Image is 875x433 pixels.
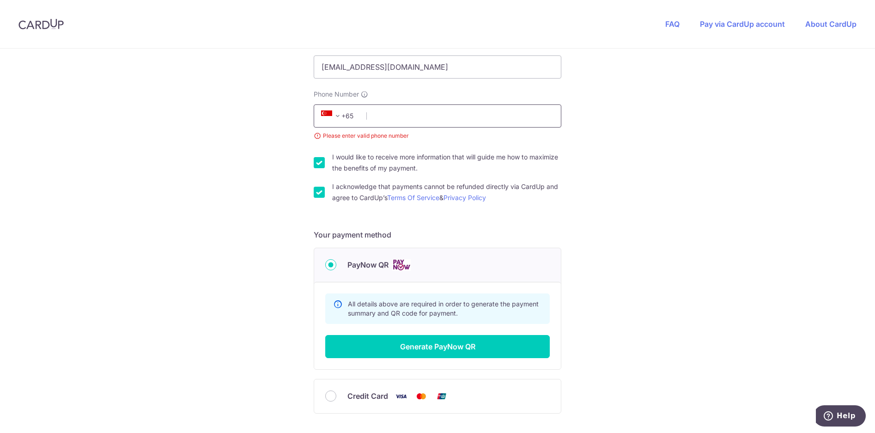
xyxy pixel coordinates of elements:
small: Please enter valid phone number [314,131,561,140]
input: Email address [314,55,561,79]
img: Visa [392,390,410,402]
a: Privacy Policy [444,194,486,201]
a: FAQ [665,19,680,29]
a: Terms Of Service [387,194,439,201]
h5: Your payment method [314,229,561,240]
img: Union Pay [432,390,451,402]
label: I would like to receive more information that will guide me how to maximize the benefits of my pa... [332,152,561,174]
span: +65 [321,110,343,122]
button: Generate PayNow QR [325,335,550,358]
a: Pay via CardUp account [700,19,785,29]
label: I acknowledge that payments cannot be refunded directly via CardUp and agree to CardUp’s & [332,181,561,203]
span: PayNow QR [347,259,389,270]
span: +65 [318,110,360,122]
span: Credit Card [347,390,388,402]
img: Cards logo [392,259,411,271]
div: PayNow QR Cards logo [325,259,550,271]
iframe: Opens a widget where you can find more information [816,405,866,428]
img: CardUp [18,18,64,30]
div: Credit Card Visa Mastercard Union Pay [325,390,550,402]
span: All details above are required in order to generate the payment summary and QR code for payment. [348,300,539,317]
img: Mastercard [412,390,431,402]
span: Phone Number [314,90,359,99]
a: About CardUp [805,19,857,29]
